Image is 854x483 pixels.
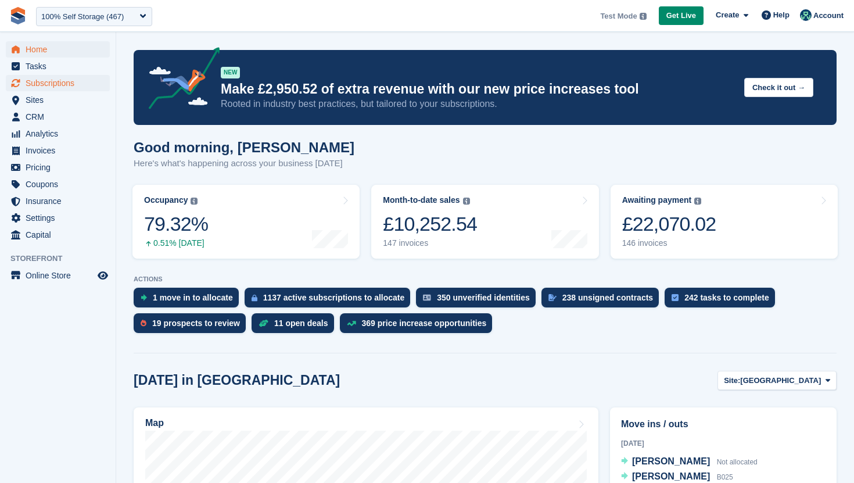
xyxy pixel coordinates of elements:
[134,373,340,388] h2: [DATE] in [GEOGRAPHIC_DATA]
[6,41,110,58] a: menu
[144,195,188,205] div: Occupancy
[6,75,110,91] a: menu
[6,210,110,226] a: menu
[684,293,769,302] div: 242 tasks to complete
[672,294,679,301] img: task-75834270c22a3079a89374b754ae025e5fb1db73e45f91037f5363f120a921f8.svg
[6,176,110,192] a: menu
[134,276,837,283] p: ACTIONS
[10,253,116,264] span: Storefront
[371,185,598,259] a: Month-to-date sales £10,252.54 147 invoices
[274,319,328,328] div: 11 open deals
[26,75,95,91] span: Subscriptions
[340,313,498,339] a: 369 price increase opportunities
[632,456,710,466] span: [PERSON_NAME]
[139,47,220,113] img: price-adjustments-announcement-icon-8257ccfd72463d97f412b2fc003d46551f7dbcb40ab6d574587a9cd5c0d94...
[6,142,110,159] a: menu
[6,126,110,142] a: menu
[26,58,95,74] span: Tasks
[548,294,557,301] img: contract_signature_icon-13c848040528278c33f63329250d36e43548de30e8caae1d1a13099fd9432cc5.svg
[6,267,110,284] a: menu
[26,41,95,58] span: Home
[6,227,110,243] a: menu
[640,13,647,20] img: icon-info-grey-7440780725fd019a000dd9b08b2336e03edf1995a4989e88bcd33f0948082b44.svg
[800,9,812,21] img: Jennifer Ofodile
[611,185,838,259] a: Awaiting payment £22,070.02 146 invoices
[144,238,208,248] div: 0.51% [DATE]
[26,142,95,159] span: Invoices
[26,126,95,142] span: Analytics
[26,176,95,192] span: Coupons
[252,313,340,339] a: 11 open deals
[724,375,740,387] span: Site:
[621,438,826,449] div: [DATE]
[659,6,704,26] a: Get Live
[259,319,268,327] img: deal-1b604bf984904fb50ccaf53a9ad4b4a5d6e5aea283cecdc64d6e3604feb123c2.svg
[717,473,733,481] span: B025
[6,193,110,209] a: menu
[134,139,354,155] h1: Good morning, [PERSON_NAME]
[141,294,147,301] img: move_ins_to_allocate_icon-fdf77a2bb77ea45bf5b3d319d69a93e2d87916cf1d5bf7949dd705db3b84f3ca.svg
[191,198,198,205] img: icon-info-grey-7440780725fd019a000dd9b08b2336e03edf1995a4989e88bcd33f0948082b44.svg
[717,458,758,466] span: Not allocated
[717,371,837,390] button: Site: [GEOGRAPHIC_DATA]
[740,375,821,387] span: [GEOGRAPHIC_DATA]
[562,293,653,302] div: 238 unsigned contracts
[263,293,405,302] div: 1137 active subscriptions to allocate
[541,288,665,313] a: 238 unsigned contracts
[41,11,124,23] div: 100% Self Storage (467)
[621,417,826,431] h2: Move ins / outs
[383,212,477,236] div: £10,252.54
[716,9,739,21] span: Create
[423,294,431,301] img: verify_identity-adf6edd0f0f0b5bbfe63781bf79b02c33cf7c696d77639b501bdc392416b5a36.svg
[26,193,95,209] span: Insurance
[621,455,758,470] a: [PERSON_NAME] Not allocated
[252,294,257,302] img: active_subscription_to_allocate_icon-d502201f5373d7db506a760aba3b589e785aa758c864c3986d89f69b8ff3...
[152,319,240,328] div: 19 prospects to review
[132,185,360,259] a: Occupancy 79.32% 0.51% [DATE]
[145,418,164,428] h2: Map
[9,7,27,24] img: stora-icon-8386f47178a22dfd0bd8f6a31ec36ba5ce8667c1dd55bd0f319d3a0aa187defe.svg
[694,198,701,205] img: icon-info-grey-7440780725fd019a000dd9b08b2336e03edf1995a4989e88bcd33f0948082b44.svg
[221,67,240,78] div: NEW
[622,238,716,248] div: 146 invoices
[134,288,245,313] a: 1 move in to allocate
[144,212,208,236] div: 79.32%
[141,320,146,327] img: prospect-51fa495bee0391a8d652442698ab0144808aea92771e9ea1ae160a38d050c398.svg
[134,157,354,170] p: Here's what's happening across your business [DATE]
[96,269,110,282] a: Preview store
[6,58,110,74] a: menu
[6,159,110,176] a: menu
[245,288,417,313] a: 1137 active subscriptions to allocate
[622,195,692,205] div: Awaiting payment
[622,212,716,236] div: £22,070.02
[153,293,233,302] div: 1 move in to allocate
[347,321,356,326] img: price_increase_opportunities-93ffe204e8149a01c8c9dc8f82e8f89637d9d84a8eef4429ea346261dce0b2c0.svg
[383,238,477,248] div: 147 invoices
[26,267,95,284] span: Online Store
[383,195,460,205] div: Month-to-date sales
[813,10,844,22] span: Account
[26,227,95,243] span: Capital
[26,210,95,226] span: Settings
[26,92,95,108] span: Sites
[6,92,110,108] a: menu
[134,313,252,339] a: 19 prospects to review
[437,293,530,302] div: 350 unverified identities
[665,288,781,313] a: 242 tasks to complete
[600,10,637,22] span: Test Mode
[416,288,541,313] a: 350 unverified identities
[744,78,813,97] button: Check it out →
[666,10,696,22] span: Get Live
[26,109,95,125] span: CRM
[773,9,790,21] span: Help
[632,471,710,481] span: [PERSON_NAME]
[221,81,735,98] p: Make £2,950.52 of extra revenue with our new price increases tool
[463,198,470,205] img: icon-info-grey-7440780725fd019a000dd9b08b2336e03edf1995a4989e88bcd33f0948082b44.svg
[221,98,735,110] p: Rooted in industry best practices, but tailored to your subscriptions.
[6,109,110,125] a: menu
[26,159,95,176] span: Pricing
[362,319,487,328] div: 369 price increase opportunities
